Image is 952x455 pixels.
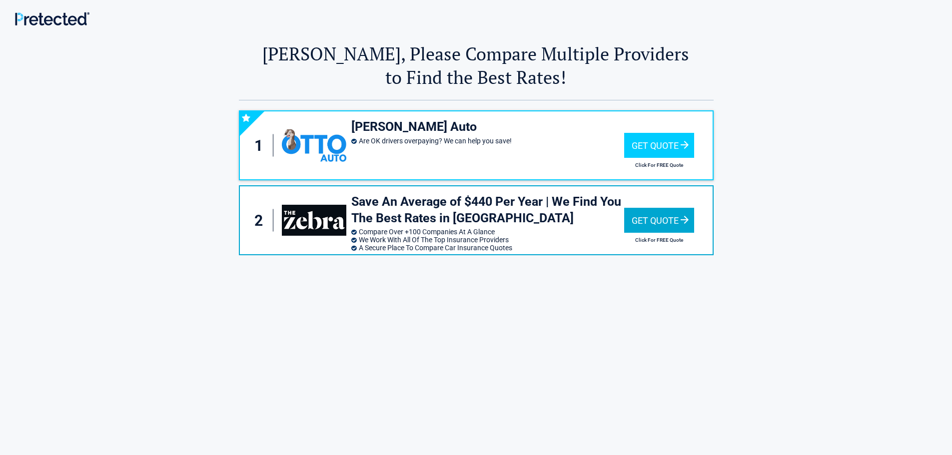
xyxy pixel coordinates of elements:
div: Get Quote [624,208,694,233]
div: 1 [250,134,274,157]
li: A Secure Place To Compare Car Insurance Quotes [351,244,624,252]
li: Compare Over +100 Companies At A Glance [351,228,624,236]
li: We Work With All Of The Top Insurance Providers [351,236,624,244]
img: thezebra's logo [282,205,346,236]
h2: Click For FREE Quote [624,237,694,243]
div: Get Quote [624,133,694,158]
h3: Save An Average of $440 Per Year | We Find You The Best Rates in [GEOGRAPHIC_DATA] [351,194,624,226]
img: Main Logo [15,12,89,25]
h2: Click For FREE Quote [624,162,694,168]
li: Are OK drivers overpaying? We can help you save! [351,137,624,145]
h2: [PERSON_NAME], Please Compare Multiple Providers to Find the Best Rates! [239,42,714,89]
img: ottoinsurance's logo [282,129,346,162]
h3: [PERSON_NAME] Auto [351,119,624,135]
div: 2 [250,209,274,232]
